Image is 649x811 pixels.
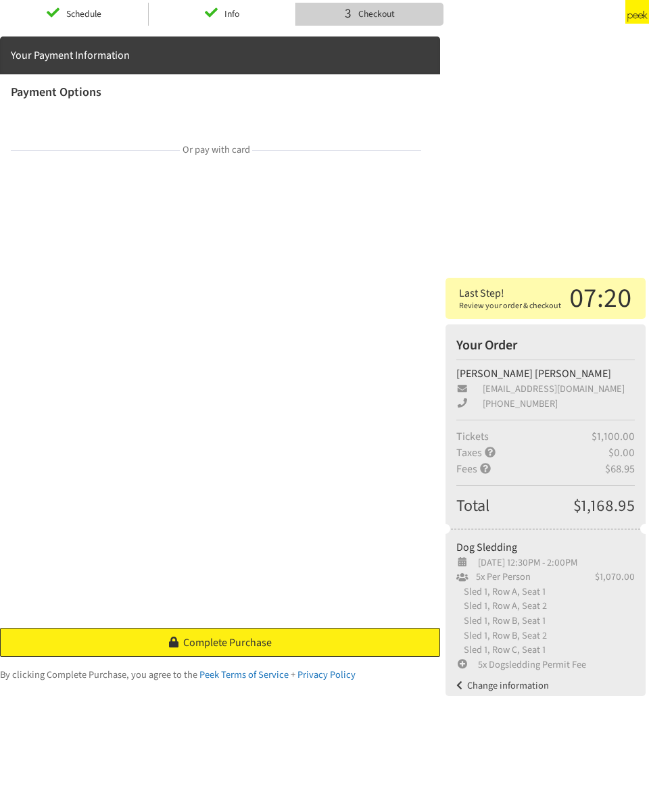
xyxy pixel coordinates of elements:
a: Peek Terms of Service [199,668,291,682]
div: Your Payment Information [11,47,429,64]
div: $1,100.00 [592,428,635,445]
div: Info [220,4,239,24]
li: 3 Checkout [295,3,443,25]
div: Total [456,494,573,518]
span: Complete Purchase [183,635,272,650]
span: Sled 1, Row B, Seat 2 [456,629,547,643]
div: Checkout [354,4,395,24]
span: 5x Per Person [468,570,531,585]
span: Sled 1, Row C, Seat 1 [456,643,546,657]
div: Or pay with card [11,143,421,157]
div: 07:20 [569,286,632,312]
div: Taxes [456,445,608,461]
span: [DATE] 12:30PM - 2:00PM [468,556,577,570]
div: [PERSON_NAME] [PERSON_NAME] [456,366,635,382]
span: Sled 1, Row B, Seat 1 [456,614,546,628]
div: $68.95 [605,461,635,477]
span: [EMAIL_ADDRESS][DOMAIN_NAME] [481,382,625,396]
div: $1,168.95 [573,494,635,518]
li: Info [148,3,296,25]
span: [PHONE_NUMBER] [481,397,558,411]
div: This is a 2048-bit SSL Encrypted Payment [221,710,352,722]
div: 3 [345,4,352,24]
div: Fees [456,461,605,477]
a: Change information [456,679,549,693]
iframe: Secure payment button frame [11,105,421,132]
span: Change information [467,679,549,693]
span: Review your order & checkout [459,301,569,312]
div: Last Step! [459,286,569,312]
div: Secure Credit Card Payment [221,694,352,710]
div: Tickets [456,428,592,445]
span: $1,070.00 [595,570,635,585]
div: Schedule [62,4,101,24]
div: Dog Sledding [456,539,635,556]
div: $0.00 [608,445,635,461]
span: Sled 1, Row A, Seat 1 [456,585,546,599]
span: Sled 1, Row A, Seat 2 [456,599,547,613]
span: 5x Dogsledding Permit Fee [468,658,586,672]
a: Privacy Policy [297,668,356,682]
iframe: Secure payment input frame [8,160,424,601]
h2: Payment Options [11,85,421,99]
div: Your Order [456,335,635,355]
div: Powered by [DOMAIN_NAME] [501,7,614,21]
